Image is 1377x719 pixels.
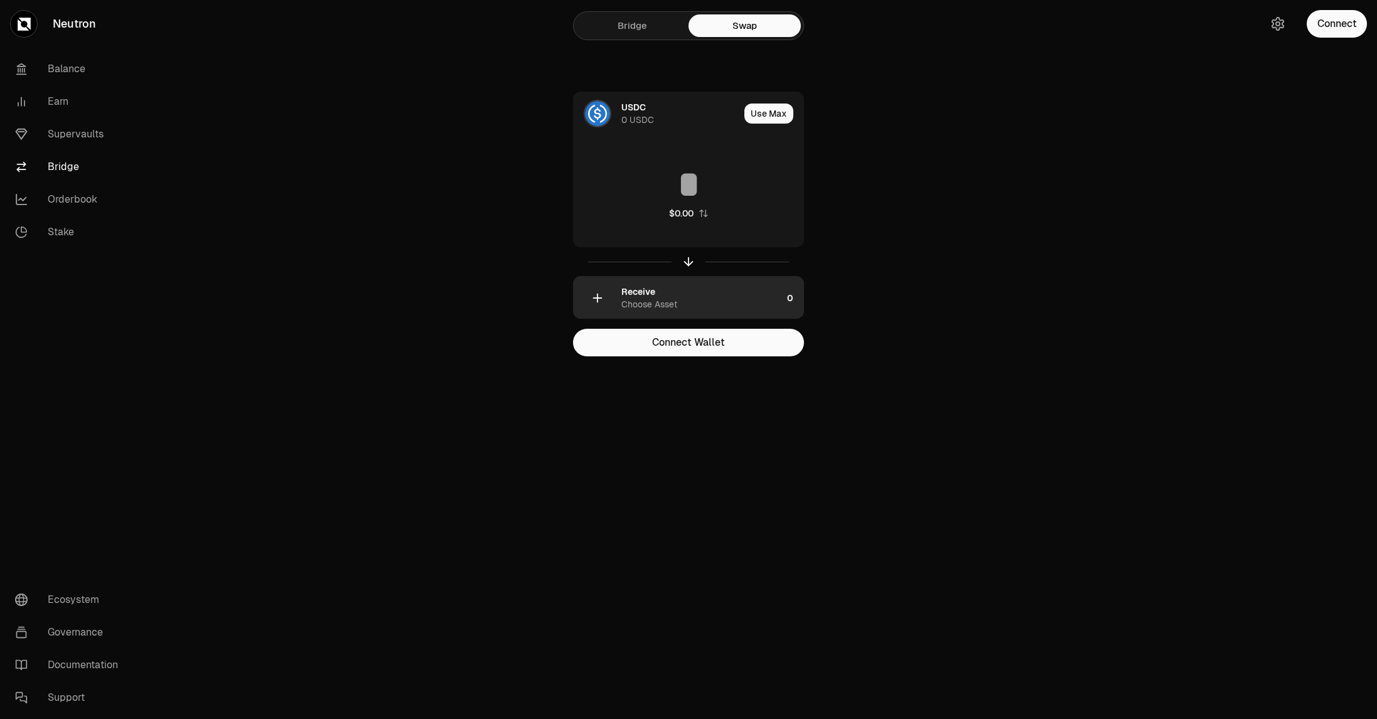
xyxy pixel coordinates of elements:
[5,85,136,118] a: Earn
[669,207,694,220] div: $0.00
[576,14,688,37] a: Bridge
[5,216,136,248] a: Stake
[574,92,739,135] div: USDC LogoUSDC0 USDC
[5,649,136,681] a: Documentation
[669,207,709,220] button: $0.00
[5,183,136,216] a: Orderbook
[5,681,136,714] a: Support
[574,277,782,319] div: ReceiveChoose Asset
[5,118,136,151] a: Supervaults
[1307,10,1367,38] button: Connect
[787,277,803,319] div: 0
[5,53,136,85] a: Balance
[688,14,801,37] a: Swap
[5,583,136,616] a: Ecosystem
[621,114,654,126] div: 0 USDC
[5,151,136,183] a: Bridge
[621,285,655,298] div: Receive
[621,101,646,114] div: USDC
[585,101,610,126] img: USDC Logo
[744,104,793,124] button: Use Max
[573,329,804,356] button: Connect Wallet
[621,298,677,311] div: Choose Asset
[5,616,136,649] a: Governance
[574,277,803,319] button: ReceiveChoose Asset0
